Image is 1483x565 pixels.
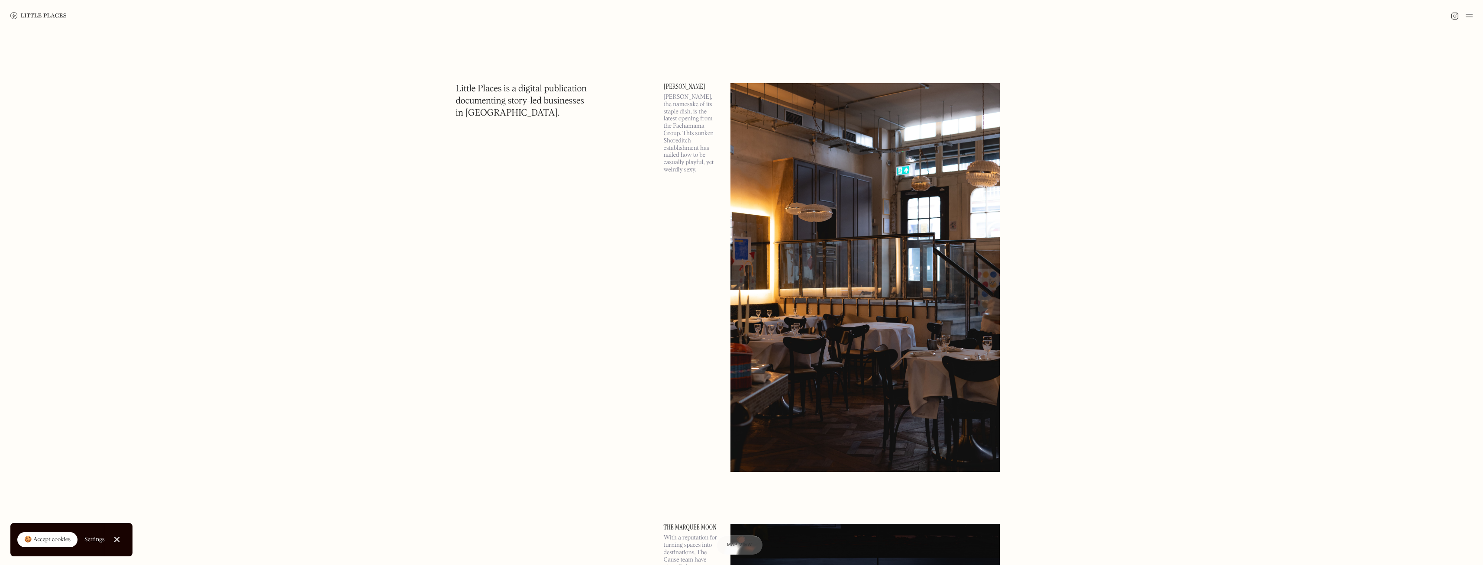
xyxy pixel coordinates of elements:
[456,83,587,119] h1: Little Places is a digital publication documenting story-led businesses in [GEOGRAPHIC_DATA].
[84,530,105,549] a: Settings
[664,94,720,174] p: [PERSON_NAME], the namesake of its staple dish, is the latest opening from the Pachamama Group. T...
[730,83,1000,472] img: Lagana
[727,542,752,547] span: Map view
[24,536,71,544] div: 🍪 Accept cookies
[664,524,720,531] a: The Marquee Moon
[84,536,105,542] div: Settings
[717,536,763,555] a: Map view
[116,539,117,540] div: Close Cookie Popup
[108,531,126,548] a: Close Cookie Popup
[664,83,720,90] a: [PERSON_NAME]
[17,532,78,548] a: 🍪 Accept cookies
